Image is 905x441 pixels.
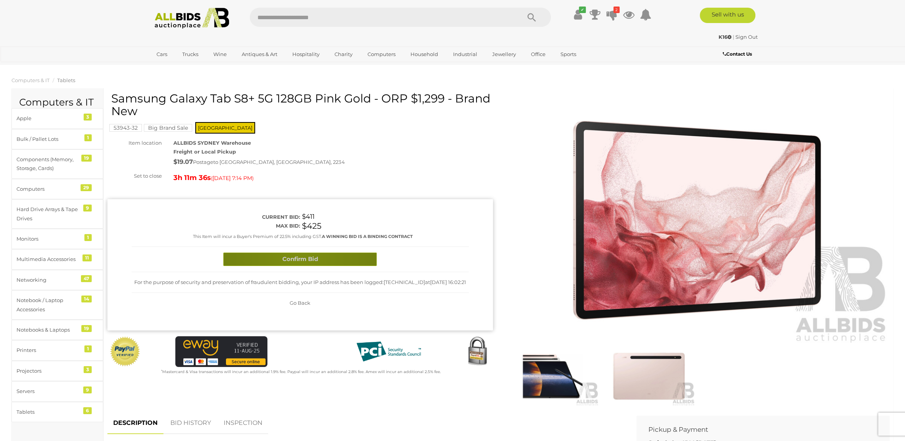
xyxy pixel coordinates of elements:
button: Search [513,8,551,27]
a: Components (Memory, Storage, Cards) 19 [12,149,103,179]
a: Contact Us [722,50,753,58]
b: Contact Us [722,51,752,57]
div: Monitors [16,235,80,243]
a: BID HISTORY [165,412,217,434]
div: 9 [83,205,92,211]
a: Sign Out [735,34,758,40]
a: Computers 29 [12,179,103,199]
a: Hard Drive Arrays & Tape Drives 9 [12,199,103,229]
span: [DATE] 16:02:21 [430,279,466,285]
a: Jewellery [487,48,521,61]
div: Computers [16,185,80,193]
div: 47 [81,275,92,282]
div: Postage [173,157,493,168]
span: Computers & IT [12,77,49,83]
span: to [GEOGRAPHIC_DATA], [GEOGRAPHIC_DATA], 2234 [213,159,345,165]
span: $411 [302,213,315,220]
div: Max bid: [132,221,300,230]
div: Networking [16,276,80,284]
div: 6 [83,407,92,414]
span: | [733,34,734,40]
a: Antiques & Art [237,48,282,61]
a: Household [406,48,443,61]
div: Notebook / Laptop Accessories [16,296,80,314]
div: 19 [81,325,92,332]
a: INSPECTION [218,412,268,434]
strong: ALLBIDS SYDNEY Warehouse [173,140,251,146]
a: K16 [719,34,733,40]
span: $425 [302,221,321,231]
div: Servers [16,387,80,396]
small: This Item will incur a Buyer's Premium of 22.5% including GST. [193,234,413,239]
span: Go Back [290,300,310,306]
a: Networking 47 [12,270,103,290]
span: [GEOGRAPHIC_DATA] [195,122,255,134]
div: 29 [81,184,92,191]
img: Allbids.com.au [150,8,234,29]
a: Bulk / Pallet Lots 1 [12,129,103,149]
div: Current bid: [132,213,300,221]
i: 2 [613,7,620,13]
img: Secured by Rapid SSL [462,336,493,367]
div: 1 [84,234,92,241]
span: [TECHNICAL_ID] [384,279,425,285]
small: Mastercard & Visa transactions will incur an additional 1.9% fee. Paypal will incur an additional... [161,369,441,374]
div: Tablets [16,408,80,416]
a: Apple 3 [12,108,103,129]
div: 11 [82,254,92,261]
a: Big Brand Sale [144,125,192,131]
strong: Freight or Local Pickup [173,149,236,155]
img: eWAY Payment Gateway [175,336,267,367]
a: Tablets 6 [12,402,103,422]
strong: 3h 11m 36s [173,173,211,182]
a: ✔ [572,8,584,21]
a: 2 [606,8,618,21]
a: 53943-32 [109,125,142,131]
div: 3 [84,114,92,121]
a: DESCRIPTION [107,412,163,434]
img: Samsung Galaxy Tab S8+ 5G 128GB Pink Gold - ORP $1,299 - Brand New [504,96,890,344]
div: Notebooks & Laptops [16,325,80,334]
a: Projectors 3 [12,361,103,381]
strong: K16 [719,34,732,40]
div: 14 [81,296,92,302]
mark: 53943-32 [109,124,142,132]
a: Tablets [57,77,75,83]
a: Monitors 1 [12,229,103,249]
img: PCI DSS compliant [350,336,427,367]
a: Industrial [448,48,482,61]
img: Samsung Galaxy Tab S8+ 5G 128GB Pink Gold - ORP $1,299 - Brand New [603,346,695,406]
a: Servers 9 [12,381,103,401]
img: Samsung Galaxy Tab S8+ 5G 128GB Pink Gold - ORP $1,299 - Brand New [506,346,599,406]
div: Apple [16,114,80,123]
span: [DATE] 7:14 PM [213,175,252,182]
div: 1 [84,345,92,352]
div: 3 [84,366,92,373]
a: Sports [556,48,581,61]
div: Set to close [102,172,168,180]
strong: $19.07 [173,158,193,165]
a: Office [526,48,551,61]
div: Multimedia Accessories [16,255,80,264]
div: 1 [84,134,92,141]
a: Wine [208,48,232,61]
a: Multimedia Accessories 11 [12,249,103,269]
a: Computers [363,48,401,61]
a: [GEOGRAPHIC_DATA] [152,61,216,73]
h2: Pickup & Payment [648,426,867,433]
div: Components (Memory, Storage, Cards) [16,155,80,173]
div: For the purpose of security and preservation of fraudulent bidding, your IP address has been logg... [132,272,469,293]
i: ✔ [579,7,586,13]
span: ( ) [211,175,254,181]
button: Confirm Bid [223,253,377,266]
a: Notebooks & Laptops 19 [12,320,103,340]
a: Sell with us [700,8,755,23]
h1: Samsung Galaxy Tab S8+ 5G 128GB Pink Gold - ORP $1,299 - Brand New [111,92,491,117]
mark: Big Brand Sale [144,124,192,132]
a: Cars [152,48,172,61]
div: Bulk / Pallet Lots [16,135,80,144]
div: Printers [16,346,80,355]
div: Item location [102,139,168,147]
div: Hard Drive Arrays & Tape Drives [16,205,80,223]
